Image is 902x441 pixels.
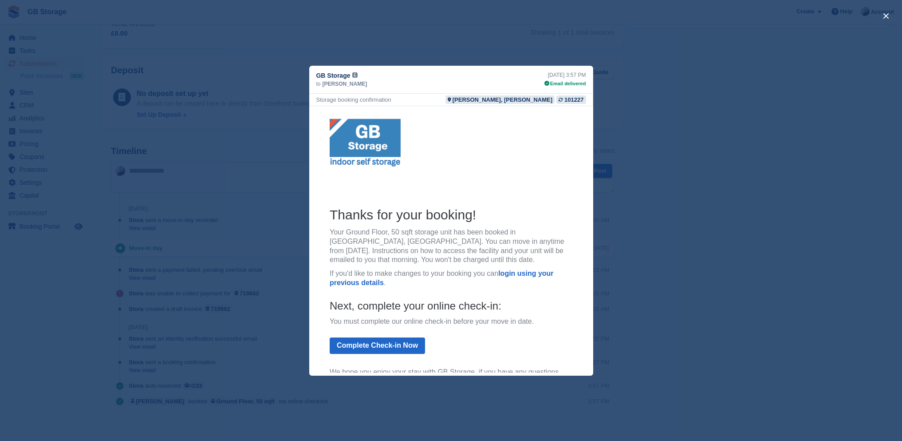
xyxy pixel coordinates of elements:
span: GB Storage [316,71,351,80]
a: Complete Check-in Now [20,231,116,248]
p: Your Ground Floor, 50 sqft storage unit has been booked in [GEOGRAPHIC_DATA], [GEOGRAPHIC_DATA]. ... [20,122,264,159]
span: [PERSON_NAME] [323,80,367,88]
button: close [879,9,893,23]
p: We hope you enjoy your stay with GB Storage, if you have any questions email . You can find your . [20,262,264,289]
span: to [316,80,321,88]
p: You must complete our online check-in before your move in date. [20,211,264,220]
a: [PERSON_NAME], [PERSON_NAME] [445,95,555,104]
img: GB Storage Logo [20,8,91,79]
div: [DATE] 3:57 PM [544,71,586,79]
h4: Next, complete your online check-in: [20,193,264,207]
img: icon-info-grey-7440780725fd019a000dd9b08b2336e03edf1995a4989e88bcd33f0948082b44.svg [352,72,358,78]
div: [PERSON_NAME], [PERSON_NAME] [453,95,552,104]
h2: Thanks for your booking! [20,100,264,117]
div: Storage booking confirmation [316,95,391,104]
div: Email delivered [544,80,586,87]
a: login using your previous details [20,163,244,180]
p: If you'd like to make changes to your booking you can . [20,163,264,182]
a: 101227 [556,95,586,104]
div: 101227 [564,95,583,104]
